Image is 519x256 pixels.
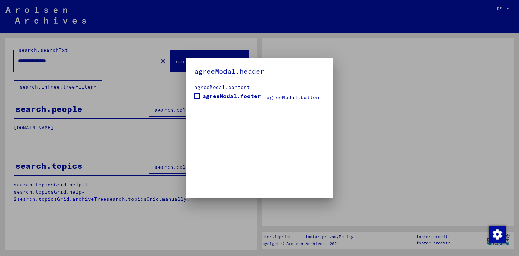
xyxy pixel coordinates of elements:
h5: agreeModal.header [194,66,325,77]
span: agreeModal.footer [203,92,261,100]
button: agreeModal.button [261,91,325,104]
div: agreeModal.content [194,84,325,91]
div: Zustimmung ändern [489,226,505,242]
img: Zustimmung ändern [489,226,506,243]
